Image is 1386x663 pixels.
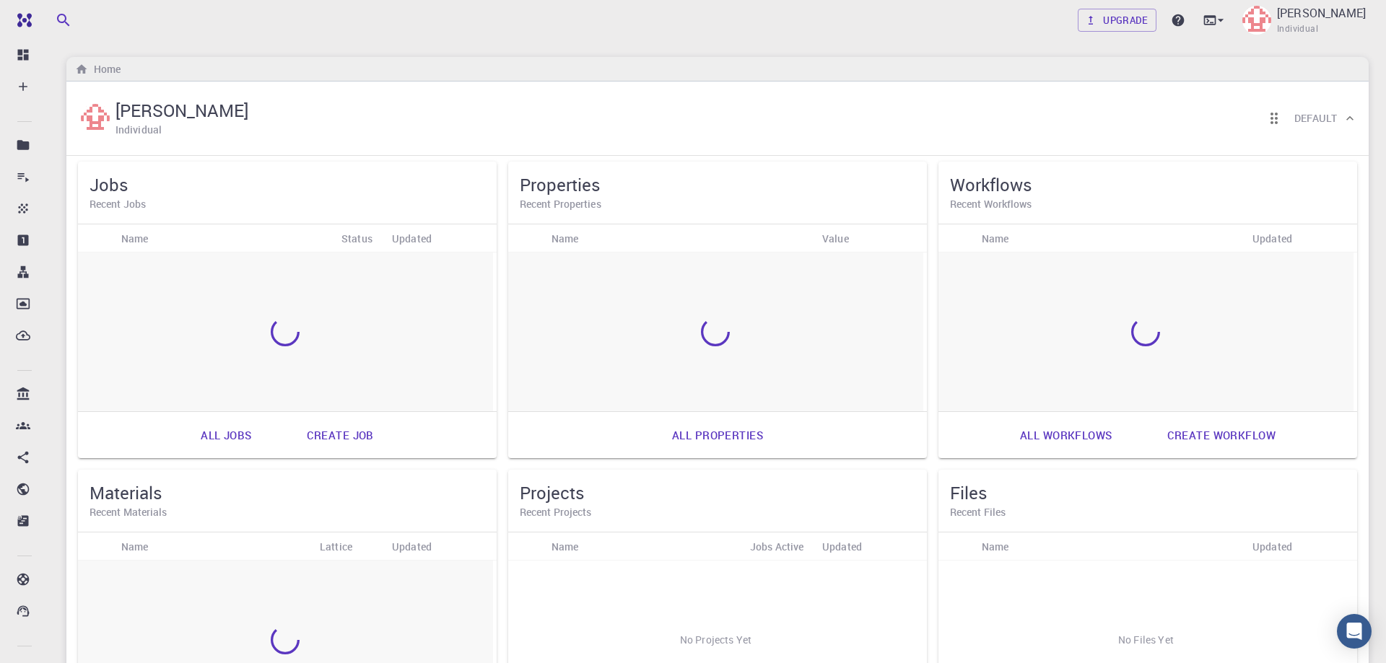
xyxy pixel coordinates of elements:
[743,532,815,561] div: Jobs Active
[313,532,385,561] div: Lattice
[291,418,390,452] a: Create job
[88,61,121,77] h6: Home
[114,532,313,561] div: Name
[1277,22,1318,36] span: Individual
[1242,6,1271,35] img: Anirban Pal
[90,173,485,196] h5: Jobs
[90,504,485,520] h6: Recent Materials
[81,104,110,133] img: Anirban Pal
[544,224,815,253] div: Name
[656,418,779,452] a: All properties
[975,532,1245,561] div: Name
[385,224,493,253] div: Updated
[975,224,1245,253] div: Name
[520,196,915,212] h6: Recent Properties
[950,173,1346,196] h5: Workflows
[341,224,372,253] div: Status
[950,504,1346,520] h6: Recent Files
[66,82,1369,156] div: Anirban Pal[PERSON_NAME]IndividualReorder cardsDefault
[822,532,862,561] div: Updated
[520,504,915,520] h6: Recent Projects
[520,481,915,504] h5: Projects
[334,224,385,253] div: Status
[552,224,579,253] div: Name
[982,224,1009,253] div: Name
[392,532,432,561] div: Updated
[1245,532,1354,561] div: Updated
[822,224,849,253] div: Value
[1294,110,1337,126] h6: Default
[938,224,975,253] div: Icon
[950,481,1346,504] h5: Files
[508,224,544,253] div: Icon
[385,532,493,561] div: Updated
[815,224,923,253] div: Value
[78,224,114,253] div: Icon
[121,224,149,253] div: Name
[1004,418,1128,452] a: All workflows
[114,224,334,253] div: Name
[90,196,485,212] h6: Recent Jobs
[938,532,975,561] div: Icon
[320,532,352,561] div: Lattice
[185,418,267,452] a: All jobs
[950,196,1346,212] h6: Recent Workflows
[1260,104,1289,133] button: Reorder cards
[90,481,485,504] h5: Materials
[12,13,32,27] img: logo
[552,532,579,561] div: Name
[1252,224,1292,253] div: Updated
[982,532,1009,561] div: Name
[1277,4,1366,22] p: [PERSON_NAME]
[72,61,123,77] nav: breadcrumb
[1078,9,1156,32] a: Upgrade
[1245,224,1354,253] div: Updated
[115,99,248,122] h5: [PERSON_NAME]
[1252,532,1292,561] div: Updated
[508,532,544,561] div: Icon
[392,224,432,253] div: Updated
[121,532,149,561] div: Name
[1151,418,1291,452] a: Create workflow
[1337,614,1372,649] div: Open Intercom Messenger
[750,532,804,561] div: Jobs Active
[544,532,743,561] div: Name
[115,122,162,138] h6: Individual
[815,532,923,561] div: Updated
[520,173,915,196] h5: Properties
[78,532,114,561] div: Icon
